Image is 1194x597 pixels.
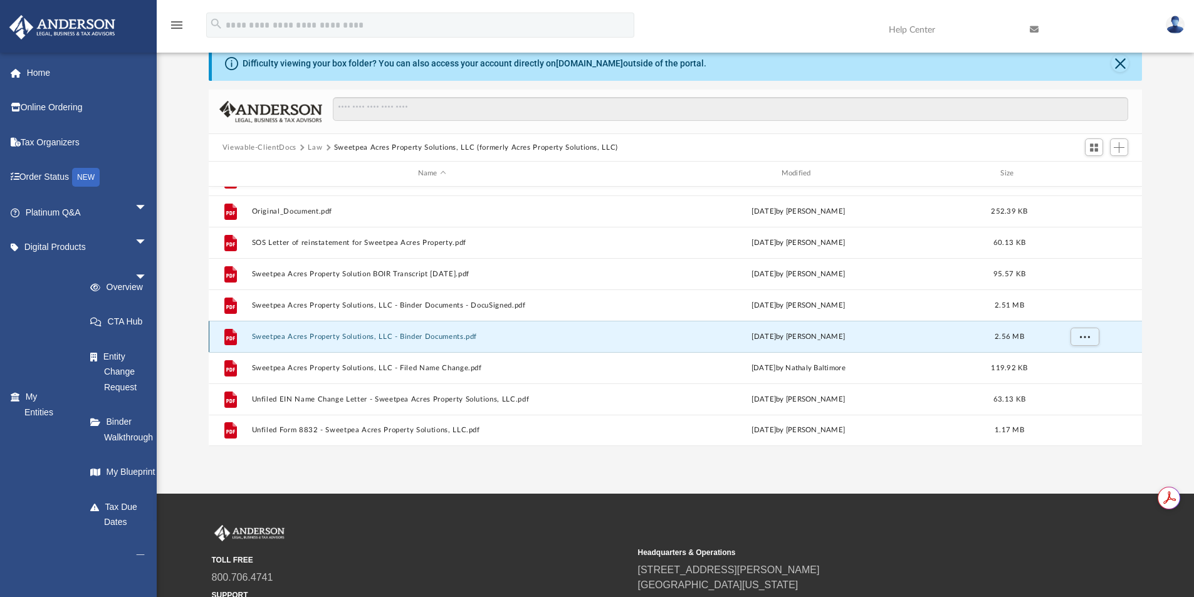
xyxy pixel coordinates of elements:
[334,142,618,153] button: Sweetpea Acres Property Solutions, LLC (formerly Acres Property Solutions, LLC)
[618,299,979,311] div: [DATE] by [PERSON_NAME]
[135,230,160,256] span: arrow_drop_down
[243,57,706,70] div: Difficulty viewing your box folder? You can also access your account directly on outside of the p...
[618,237,979,248] div: [DATE] by [PERSON_NAME]
[1166,16,1185,34] img: User Pic
[6,15,119,39] img: Anderson Advisors Platinum Portal
[995,301,1024,308] span: 2.51 MB
[212,572,273,583] a: 800.706.4741
[251,301,612,309] button: Sweetpea Acres Property Solutions, LLC - Binder Documents - DocuSigned.pdf
[995,427,1024,433] span: 1.17 MB
[1110,138,1129,156] button: Add
[223,142,296,153] button: Viewable-ClientDocs
[251,239,612,247] button: SOS Letter of reinstatement for Sweetpea Acres Property.pdf
[991,207,1027,214] span: 252.39 KB
[135,195,160,221] span: arrow_drop_down
[9,95,136,120] a: Online Ordering
[169,18,184,33] i: menu
[169,24,184,33] a: menu
[78,309,166,335] a: CTA Hub
[135,264,160,290] span: arrow_drop_down
[333,97,1128,121] input: Search files and folders
[993,395,1025,402] span: 63.13 KB
[618,268,979,279] div: [DATE] by [PERSON_NAME]
[9,235,136,260] a: Digital Productsarrow_drop_down
[78,344,166,400] a: Entity Change Request
[618,393,979,405] div: [DATE] by [PERSON_NAME]
[78,494,166,534] a: Tax Due Dates
[618,362,979,373] div: [DATE] by Nathaly Baltimore
[78,460,190,485] a: My Blueprint
[995,333,1024,340] span: 2.56 MB
[78,410,166,450] a: Binder Walkthrough
[86,554,190,594] a: My Anderson Team
[556,58,623,68] a: [DOMAIN_NAME]
[991,364,1027,371] span: 119.92 KB
[638,564,820,575] a: [STREET_ADDRESS][PERSON_NAME]
[1085,138,1104,156] button: Switch to Grid View
[638,579,799,590] a: [GEOGRAPHIC_DATA][US_STATE]
[1070,327,1099,346] button: More options
[9,60,136,85] a: Home
[993,270,1025,277] span: 95.57 KB
[618,205,979,217] div: [DATE] by [PERSON_NAME]
[251,395,612,403] button: Unfiled EIN Name Change Letter - Sweetpea Acres Property Solutions, LLC.pdf
[212,554,629,566] small: TOLL FREE
[78,274,166,299] a: Overview
[638,547,1055,558] small: Headquarters & Operations
[72,168,100,187] div: NEW
[251,270,612,278] button: Sweetpea Acres Property Solution BOIR Transcript [DATE].pdf
[209,187,1143,446] div: grid
[9,130,136,155] a: Tax Organizers
[984,168,1034,179] div: Size
[251,168,612,179] div: Name
[879,5,985,55] a: Help Center
[214,168,246,179] div: id
[135,544,160,570] span: arrow_drop_down
[251,426,612,434] button: Unfiled Form 8832 - Sweetpea Acres Property Solutions, LLC.pdf
[9,385,69,425] a: My Entitiesarrow_drop_down
[993,239,1025,246] span: 60.13 KB
[1111,55,1129,72] button: Close
[9,165,136,190] a: Order StatusNEW
[251,207,612,215] button: Original_Document.pdf
[1040,168,1128,179] div: id
[212,525,287,541] img: Anderson Advisors Platinum Portal
[618,331,979,342] div: [DATE] by [PERSON_NAME]
[251,333,612,341] button: Sweetpea Acres Property Solutions, LLC - Binder Documents.pdf
[618,425,979,436] div: [DATE] by [PERSON_NAME]
[617,168,978,179] div: Modified
[209,17,223,31] i: search
[308,142,322,153] button: Law
[9,200,136,225] a: Platinum Q&Aarrow_drop_down
[251,364,612,372] button: Sweetpea Acres Property Solutions, LLC - Filed Name Change.pdf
